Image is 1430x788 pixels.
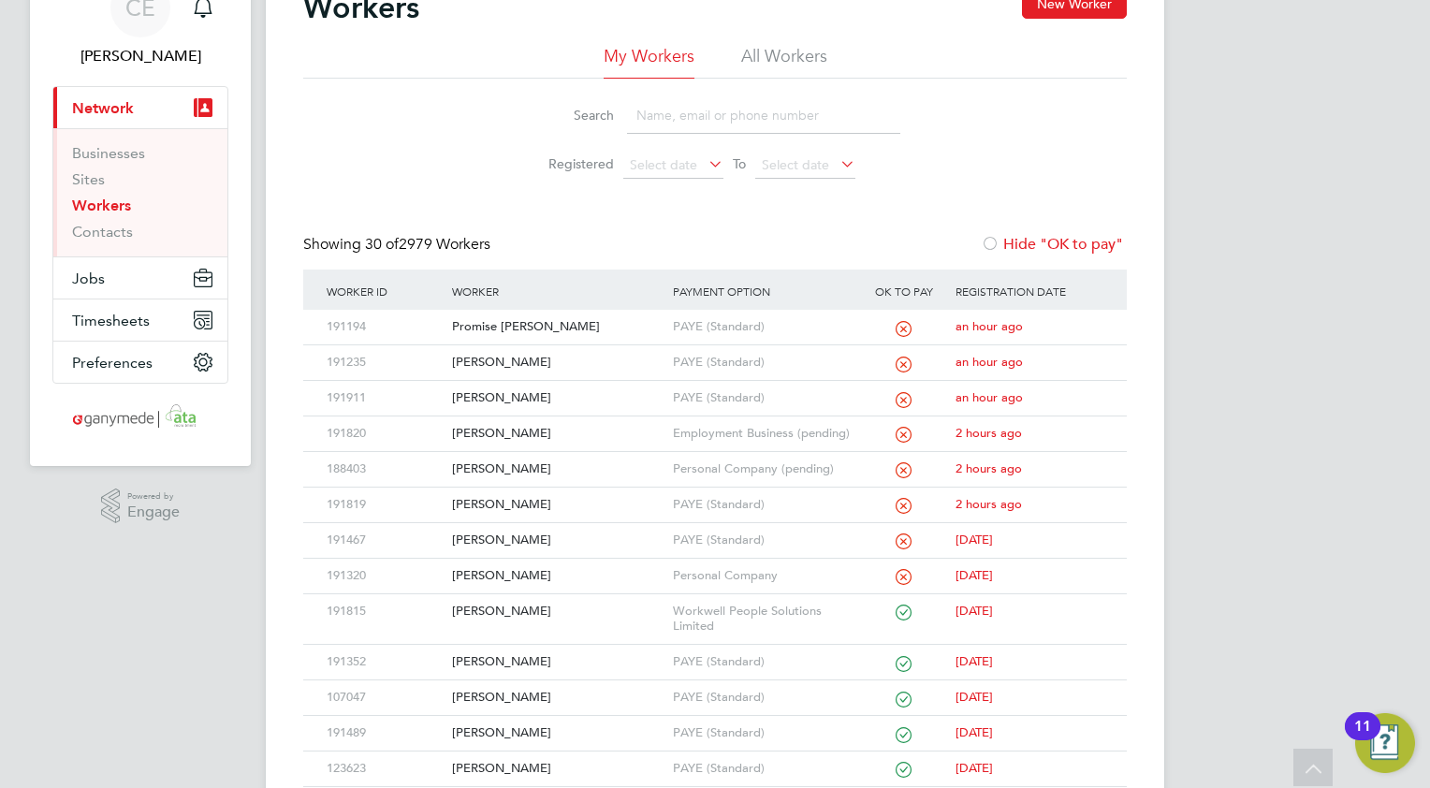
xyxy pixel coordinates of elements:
div: 107047 [322,680,447,715]
span: [DATE] [956,760,993,776]
span: [DATE] [956,567,993,583]
div: Payment Option [668,270,857,313]
input: Name, email or phone number [627,97,900,134]
span: 2 hours ago [956,425,1022,441]
div: Employment Business (pending) [668,416,857,451]
span: [DATE] [956,603,993,619]
a: 107047[PERSON_NAME]PAYE (Standard)[DATE] [322,679,1108,695]
div: PAYE (Standard) [668,488,857,522]
div: Workwell People Solutions Limited [668,594,857,645]
a: 191352[PERSON_NAME]PAYE (Standard)[DATE] [322,644,1108,660]
div: 191352 [322,645,447,679]
div: OK to pay [856,270,951,313]
span: [DATE] [956,653,993,669]
div: 191194 [322,310,447,344]
span: Engage [127,504,180,520]
button: Network [53,87,227,128]
button: Open Resource Center, 11 new notifications [1355,713,1415,773]
div: Network [53,128,227,256]
li: My Workers [604,45,694,79]
span: Select date [762,156,829,173]
span: an hour ago [956,389,1023,405]
a: 191820[PERSON_NAME]Employment Business (pending)2 hours ago [322,416,1108,431]
div: 191815 [322,594,447,629]
span: an hour ago [956,354,1023,370]
a: Sites [72,170,105,188]
a: 188403[PERSON_NAME]Personal Company (pending)2 hours ago [322,451,1108,467]
div: PAYE (Standard) [668,680,857,715]
a: 123623[PERSON_NAME]PAYE (Standard)[DATE] [322,751,1108,766]
a: 191815[PERSON_NAME]Workwell People Solutions Limited[DATE] [322,593,1108,609]
a: Businesses [72,144,145,162]
button: Timesheets [53,299,227,341]
span: Powered by [127,489,180,504]
div: 191820 [322,416,447,451]
a: 191320[PERSON_NAME]Personal Company[DATE] [322,558,1108,574]
a: 191235[PERSON_NAME]PAYE (Standard)an hour ago [322,344,1108,360]
div: [PERSON_NAME] [447,559,667,593]
span: Colin Earp [52,45,228,67]
div: [PERSON_NAME] [447,645,667,679]
div: PAYE (Standard) [668,310,857,344]
div: 191819 [322,488,447,522]
a: Workers [72,197,131,214]
span: 30 of [365,235,399,254]
span: 2 hours ago [956,460,1022,476]
div: PAYE (Standard) [668,752,857,786]
div: [PERSON_NAME] [447,381,667,416]
a: Go to home page [52,402,228,432]
div: [PERSON_NAME] [447,523,667,558]
div: Showing [303,235,494,255]
span: Select date [630,156,697,173]
a: 191467[PERSON_NAME]PAYE (Standard)[DATE] [322,522,1108,538]
span: 2979 Workers [365,235,490,254]
div: [PERSON_NAME] [447,488,667,522]
div: [PERSON_NAME] [447,452,667,487]
div: 191320 [322,559,447,593]
div: Promise [PERSON_NAME] [447,310,667,344]
a: Powered byEngage [101,489,181,524]
button: Jobs [53,257,227,299]
a: Contacts [72,223,133,241]
a: 191819[PERSON_NAME]PAYE (Standard)2 hours ago [322,487,1108,503]
div: Worker ID [322,270,447,313]
div: Personal Company [668,559,857,593]
span: Jobs [72,270,105,287]
div: PAYE (Standard) [668,381,857,416]
span: To [727,152,751,176]
div: 188403 [322,452,447,487]
div: Registration Date [951,270,1108,313]
label: Search [530,107,614,124]
span: [DATE] [956,689,993,705]
div: [PERSON_NAME] [447,752,667,786]
span: Network [72,99,134,117]
span: Preferences [72,354,153,372]
div: PAYE (Standard) [668,345,857,380]
div: 191911 [322,381,447,416]
div: [PERSON_NAME] [447,680,667,715]
label: Hide "OK to pay" [981,235,1123,254]
div: PAYE (Standard) [668,523,857,558]
div: PAYE (Standard) [668,645,857,679]
li: All Workers [741,45,827,79]
img: ganymedesolutions-logo-retina.png [67,402,214,432]
button: Preferences [53,342,227,383]
div: [PERSON_NAME] [447,716,667,751]
a: 191194Promise [PERSON_NAME]PAYE (Standard)an hour ago [322,309,1108,325]
span: Timesheets [72,312,150,329]
a: 191489[PERSON_NAME]PAYE (Standard)[DATE] [322,715,1108,731]
span: an hour ago [956,318,1023,334]
div: 191467 [322,523,447,558]
div: PAYE (Standard) [668,716,857,751]
span: [DATE] [956,724,993,740]
div: [PERSON_NAME] [447,416,667,451]
div: 191489 [322,716,447,751]
div: [PERSON_NAME] [447,345,667,380]
div: 191235 [322,345,447,380]
div: Worker [447,270,667,313]
span: [DATE] [956,532,993,547]
div: 11 [1354,726,1371,751]
div: [PERSON_NAME] [447,594,667,629]
a: 191911[PERSON_NAME]PAYE (Standard)an hour ago [322,380,1108,396]
label: Registered [530,155,614,172]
